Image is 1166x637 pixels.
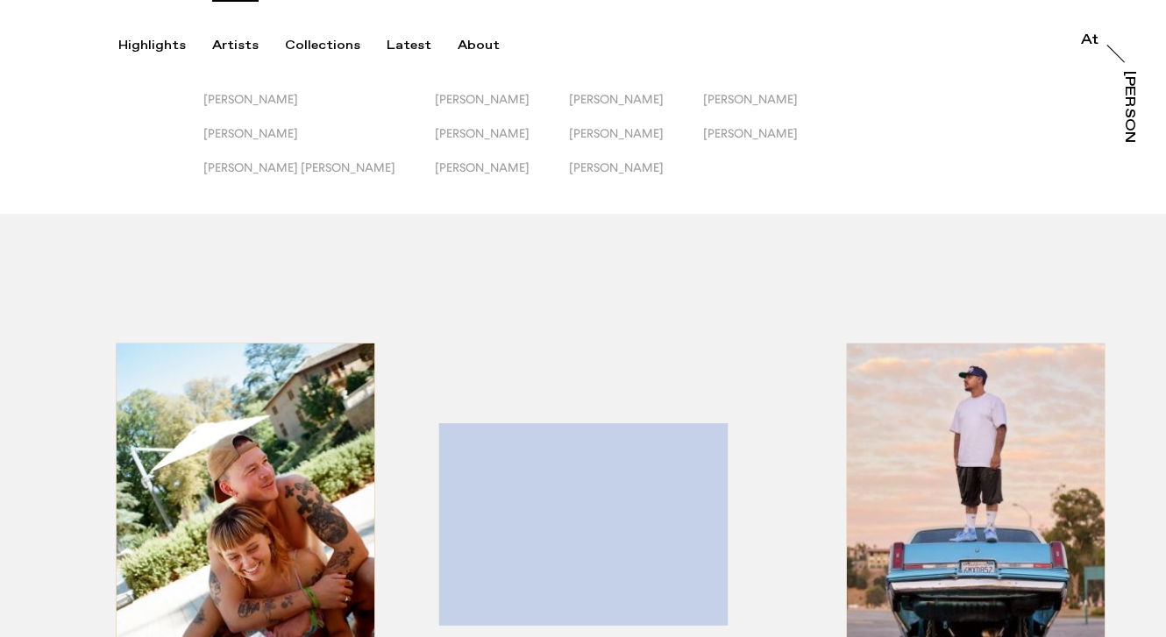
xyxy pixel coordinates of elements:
div: Latest [387,38,431,53]
span: [PERSON_NAME] [203,126,298,140]
span: [PERSON_NAME] [569,126,664,140]
button: Collections [285,38,387,53]
span: [PERSON_NAME] [PERSON_NAME] [203,160,395,174]
button: [PERSON_NAME] [703,92,837,126]
div: Artists [212,38,259,53]
span: [PERSON_NAME] [569,160,664,174]
div: Collections [285,38,360,53]
a: At [1081,33,1098,51]
button: [PERSON_NAME] [703,126,837,160]
span: [PERSON_NAME] [435,92,530,106]
span: [PERSON_NAME] [435,126,530,140]
span: [PERSON_NAME] [703,126,798,140]
div: [PERSON_NAME] [1122,71,1136,206]
button: [PERSON_NAME] [203,126,435,160]
button: [PERSON_NAME] [569,160,703,195]
span: [PERSON_NAME] [569,92,664,106]
span: [PERSON_NAME] [203,92,298,106]
button: [PERSON_NAME] [435,92,569,126]
div: Highlights [118,38,186,53]
div: About [458,38,500,53]
button: [PERSON_NAME] [PERSON_NAME] [203,160,435,195]
span: [PERSON_NAME] [435,160,530,174]
span: [PERSON_NAME] [703,92,798,106]
button: [PERSON_NAME] [569,92,703,126]
button: [PERSON_NAME] [203,92,435,126]
a: [PERSON_NAME] [1119,71,1136,143]
button: About [458,38,526,53]
button: Artists [212,38,285,53]
button: Highlights [118,38,212,53]
button: [PERSON_NAME] [435,160,569,195]
button: [PERSON_NAME] [569,126,703,160]
button: [PERSON_NAME] [435,126,569,160]
button: Latest [387,38,458,53]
